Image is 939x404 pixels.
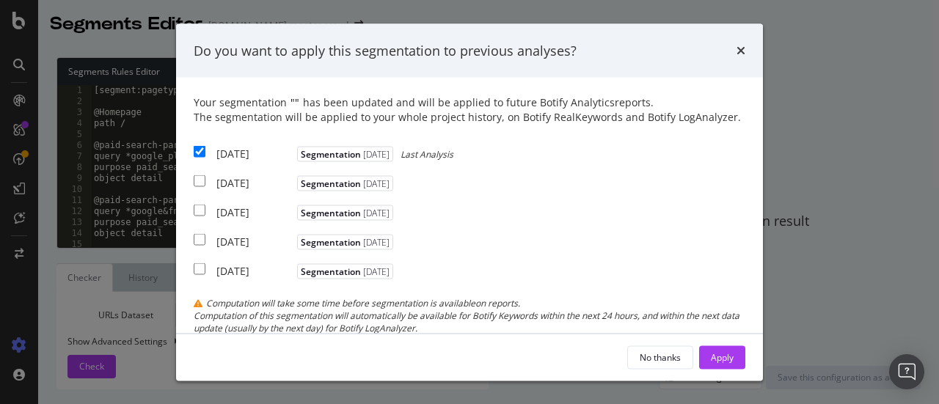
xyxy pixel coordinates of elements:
div: Computation of this segmentation will automatically be available for Botify Keywords within the n... [194,309,745,334]
span: Last Analysis [401,148,453,161]
span: Segmentation [297,147,393,162]
div: Do you want to apply this segmentation to previous analyses? [194,41,577,60]
div: Your segmentation has been updated and will be applied to future Botify Analytics reports. [194,95,745,125]
div: [DATE] [216,205,293,220]
span: [DATE] [361,177,390,190]
span: Computation will take some time before segmentation is available on reports. [206,297,520,309]
button: Apply [699,345,745,369]
div: No thanks [640,350,681,363]
span: [DATE] [361,236,390,249]
span: " " [291,95,299,109]
span: Segmentation [297,176,393,191]
button: No thanks [627,345,693,369]
span: [DATE] [361,207,390,219]
div: [DATE] [216,176,293,191]
div: times [737,41,745,60]
span: Segmentation [297,235,393,250]
span: Segmentation [297,264,393,279]
div: The segmentation will be applied to your whole project history, on Botify RealKeywords and Botify... [194,110,745,125]
div: [DATE] [216,264,293,279]
span: Segmentation [297,205,393,221]
div: Apply [711,350,734,363]
span: [DATE] [361,265,390,278]
div: [DATE] [216,147,293,161]
div: Open Intercom Messenger [889,354,924,389]
div: modal [176,23,763,381]
span: [DATE] [361,148,390,161]
div: [DATE] [216,235,293,249]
